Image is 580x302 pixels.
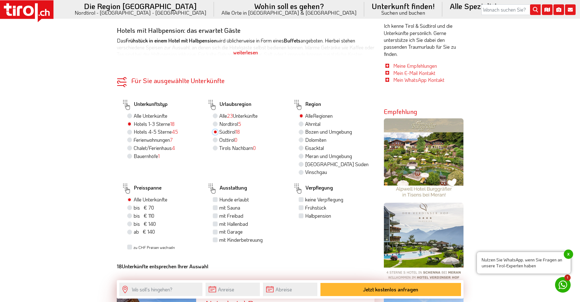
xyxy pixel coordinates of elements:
i: Kontakt [565,4,576,15]
label: Eisacktal [305,145,324,151]
input: Wonach suchen Sie? [481,4,541,15]
label: Alle Unterkünfte [219,112,258,119]
label: Urlaubsregion [207,98,251,112]
div: weiterlesen [117,45,374,60]
span: bis € 110 [134,212,154,219]
span: 1 [564,275,571,281]
a: Mein WhatsApp Kontakt [393,77,444,83]
label: mit Hallenbad [219,220,248,227]
span: 7 [170,136,173,143]
span: Nutzen Sie WhatsApp, wenn Sie Fragen an unsere Tirol-Experten haben [477,252,571,274]
label: [GEOGRAPHIC_DATA] Süden [305,161,369,168]
label: Südtirol [219,128,240,135]
span: 5 [238,121,241,127]
img: verdinserhof.png [384,203,464,282]
label: Nordtirol [219,121,241,127]
label: Bozen und Umgebung [305,128,352,135]
label: Ferienwohnungen [134,136,173,143]
a: Mein E-Mail Kontakt [393,70,435,76]
strong: Buffets [284,37,300,44]
b: Unterkünfte entsprechen Ihrer Auswahl [117,263,208,270]
h3: Hotels mit Halbpension: das erwartet Gäste [117,27,374,34]
label: keine Verpflegung [305,196,343,203]
label: Chalet/Ferienhaus [134,145,175,151]
img: burggraefler.jpg [384,118,464,198]
label: Alle Unterkünfte [134,196,167,203]
label: Hotels 4-5 Sterne [134,128,178,135]
span: 18 [235,128,240,135]
span: 4 [172,145,175,151]
span: bis € 140 [134,220,156,227]
label: Bauernhöfe [134,153,160,160]
label: mit Sauna [219,204,240,211]
span: 1 [158,153,160,159]
div: Für Sie ausgewählte Unterkünfte [117,77,374,84]
label: Vinschgau [305,169,327,176]
span: 18 [170,121,175,127]
a: Meine Empfehlungen [393,62,437,69]
small: Suchen und buchen [372,10,435,15]
span: 0 [235,136,237,143]
label: Hunde erlaubt [219,196,249,203]
span: 0 [253,145,256,151]
input: Abreise [263,283,317,296]
b: 18 [117,263,122,270]
span: 45 [172,128,178,135]
a: 1 Nutzen Sie WhatsApp, wenn Sie Fragen an unsere Tirol-Experten habenx [555,277,571,293]
label: Preisspanne [121,181,161,196]
label: Frühstück [305,204,326,211]
label: mit Garage [219,228,243,235]
label: Halbpension [305,212,331,219]
span: ab € 140 [134,228,155,235]
label: Hotels 1-3 Sterne [134,121,175,127]
button: Jetzt kostenlos anfragen [320,283,461,296]
label: zu CHF Preisen wechseln [133,245,175,250]
input: Wo soll's hingehen? [119,283,202,296]
strong: Empfehlung [384,107,417,116]
input: Anreise [206,283,260,296]
label: Region [293,98,321,112]
label: Unterkunftstyp [121,98,167,112]
strong: Frühstück in einem Hotel mit Halbpension [126,37,217,44]
label: Alle Regionen [305,112,333,119]
span: bis € 70 [134,204,154,211]
small: Alle Orte in [GEOGRAPHIC_DATA] & [GEOGRAPHIC_DATA] [221,10,357,15]
small: Nordtirol - [GEOGRAPHIC_DATA] - [GEOGRAPHIC_DATA] [75,10,206,15]
label: mit Freibad [219,212,243,219]
label: Ausstattung [207,181,247,196]
p: Das wird üblicherweise in Form eines angeboten. Hierbei stehen verschiedene Speisen zur Auswahl, ... [117,37,374,114]
label: Alle Unterkünfte [134,112,167,119]
label: Meran und Umgebung [305,153,352,160]
label: Verpflegung [293,181,333,196]
label: Tirols Nachbarn [219,145,256,151]
span: 23 [227,112,233,119]
i: Karte öffnen [542,4,553,15]
i: Fotogalerie [553,4,564,15]
label: Ahrntal [305,121,320,127]
label: Osttirol [219,136,237,143]
span: x [564,250,573,259]
label: mit Kinderbetreuung [219,236,263,243]
label: Dolomiten [305,136,326,143]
